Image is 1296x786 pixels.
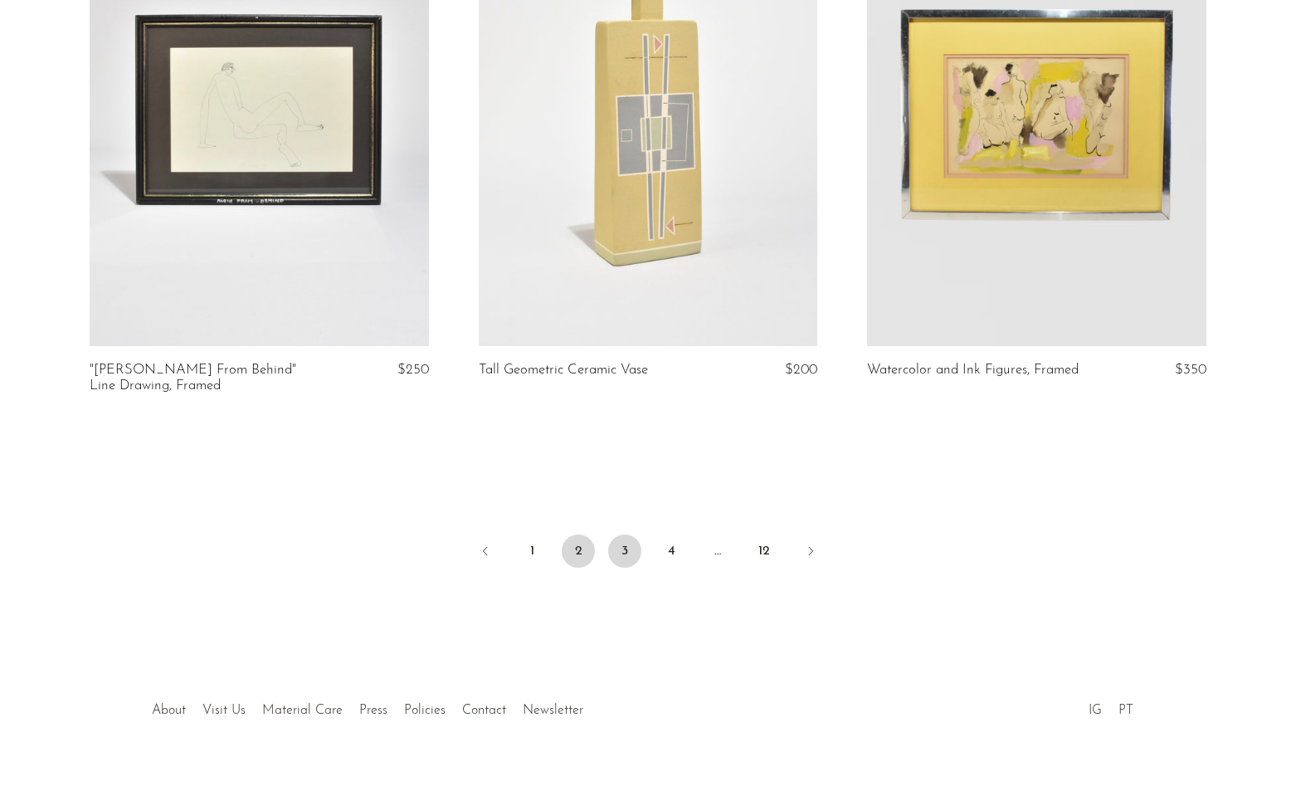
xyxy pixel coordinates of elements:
[469,535,502,571] a: Previous
[462,704,506,717] a: Contact
[1118,704,1133,717] a: PT
[479,363,648,378] a: Tall Geometric Ceramic Vase
[404,704,446,717] a: Policies
[748,535,781,568] a: 12
[794,535,827,571] a: Next
[1080,691,1142,722] ul: Social Medias
[144,691,592,722] ul: Quick links
[90,363,317,393] a: "[PERSON_NAME] From Behind" Line Drawing, Framed
[785,363,817,377] span: $200
[1089,704,1102,717] a: IG
[515,535,548,568] a: 1
[359,704,387,717] a: Press
[867,363,1079,378] a: Watercolor and Ink Figures, Framed
[1175,363,1206,377] span: $350
[608,535,641,568] a: 3
[152,704,186,717] a: About
[701,535,734,568] span: …
[202,704,246,717] a: Visit Us
[655,535,688,568] a: 4
[562,535,595,568] span: 2
[262,704,343,717] a: Material Care
[397,363,429,377] span: $250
